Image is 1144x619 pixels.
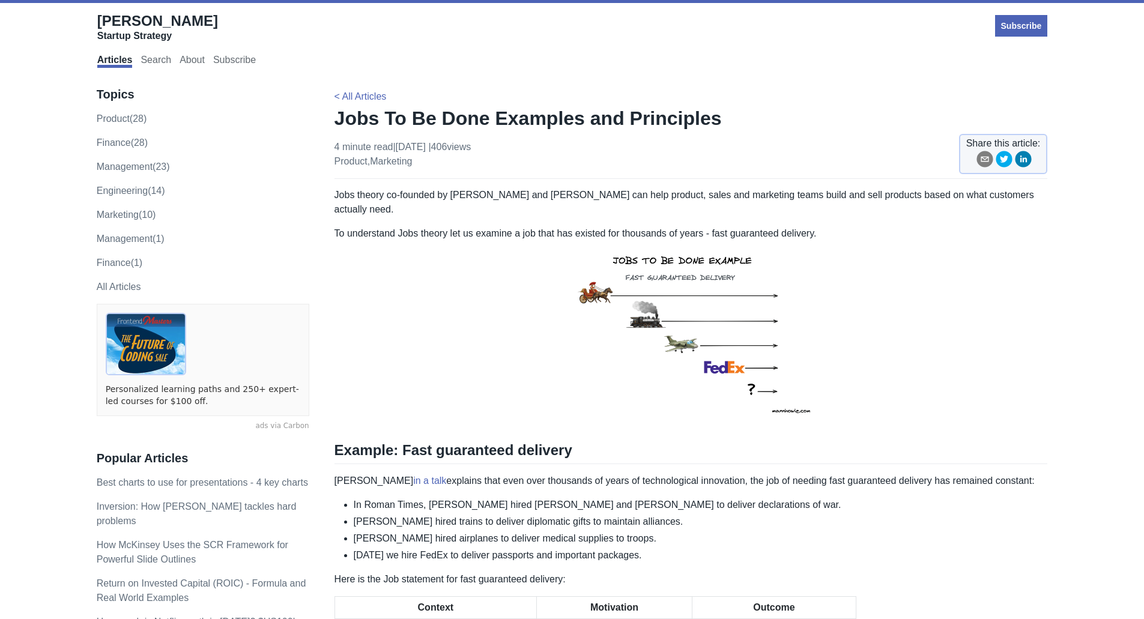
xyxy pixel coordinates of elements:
a: in a talk [413,476,446,486]
a: All Articles [97,282,141,292]
a: Search [141,55,171,68]
h1: Jobs To Be Done Examples and Principles [334,106,1048,130]
a: About [180,55,205,68]
a: Subscribe [995,14,1048,38]
div: Startup Strategy [97,30,218,42]
a: How McKinsey Uses the SCR Framework for Powerful Slide Outlines [97,540,288,564]
a: Return on Invested Capital (ROIC) - Formula and Real World Examples [97,578,306,603]
button: twitter [996,151,1012,172]
p: Jobs theory co-founded by [PERSON_NAME] and [PERSON_NAME] can help product, sales and marketing t... [334,188,1048,217]
a: Inversion: How [PERSON_NAME] tackles hard problems [97,501,297,526]
span: [PERSON_NAME] [97,13,218,29]
p: [PERSON_NAME] explains that even over thousands of years of technological innovation, the job of ... [334,474,1048,488]
button: email [976,151,993,172]
li: [PERSON_NAME] hired trains to deliver diplomatic gifts to maintain alliances. [354,515,1048,529]
li: [PERSON_NAME] hired airplanes to deliver medical supplies to troops. [354,531,1048,546]
li: [DATE] we hire FedEx to deliver passports and important packages. [354,548,1048,563]
a: Best charts to use for presentations - 4 key charts [97,477,308,488]
a: Management(1) [97,234,165,244]
p: Here is the Job statement for fast guaranteed delivery: [334,572,1048,587]
a: Articles [97,55,133,68]
a: product(28) [97,113,147,124]
a: [PERSON_NAME]Startup Strategy [97,12,218,42]
a: marketing(10) [97,210,156,220]
th: Motivation [537,597,692,619]
th: Context [334,597,537,619]
span: | 406 views [428,142,471,152]
h3: Topics [97,87,309,102]
span: Share this article: [966,136,1041,151]
img: jtbd example [549,241,832,427]
a: product [334,156,368,166]
p: 4 minute read | [DATE] , [334,140,471,169]
li: In Roman Times, [PERSON_NAME] hired [PERSON_NAME] and [PERSON_NAME] to deliver declarations of war. [354,498,1048,512]
a: Subscribe [213,55,256,68]
button: linkedin [1015,151,1032,172]
img: ads via Carbon [106,313,186,375]
h3: Popular Articles [97,451,309,466]
a: Personalized learning paths and 250+ expert-led courses for $100 off. [106,384,300,407]
p: To understand Jobs theory let us examine a job that has existed for thousands of years - fast gua... [334,226,1048,427]
a: finance(28) [97,137,148,148]
h2: Example: Fast guaranteed delivery [334,441,1048,464]
a: ads via Carbon [97,421,309,432]
a: management(23) [97,162,170,172]
a: < All Articles [334,91,387,101]
th: Outcome [692,597,856,619]
a: marketing [370,156,412,166]
a: engineering(14) [97,186,165,196]
a: Finance(1) [97,258,142,268]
